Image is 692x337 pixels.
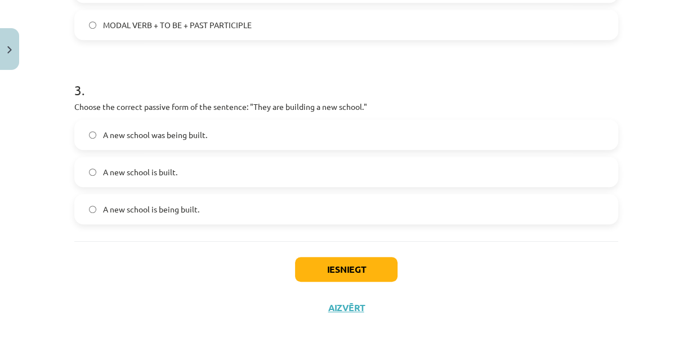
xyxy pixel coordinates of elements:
input: A new school was being built. [89,131,96,139]
span: MODAL VERB + TO BE + PAST PARTICIPLE [103,19,252,31]
span: A new school was being built. [103,129,207,141]
img: icon-close-lesson-0947bae3869378f0d4975bcd49f059093ad1ed9edebbc8119c70593378902aed.svg [7,46,12,54]
h1: 3 . [74,63,618,97]
span: A new school is built. [103,166,177,178]
input: A new school is built. [89,168,96,176]
input: MODAL VERB + TO BE + PAST PARTICIPLE [89,21,96,29]
span: A new school is being built. [103,203,199,215]
p: Choose the correct passive form of the sentence: "They are building a new school." [74,101,618,113]
button: Aizvērt [325,302,368,313]
input: A new school is being built. [89,206,96,213]
button: Iesniegt [295,257,398,282]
